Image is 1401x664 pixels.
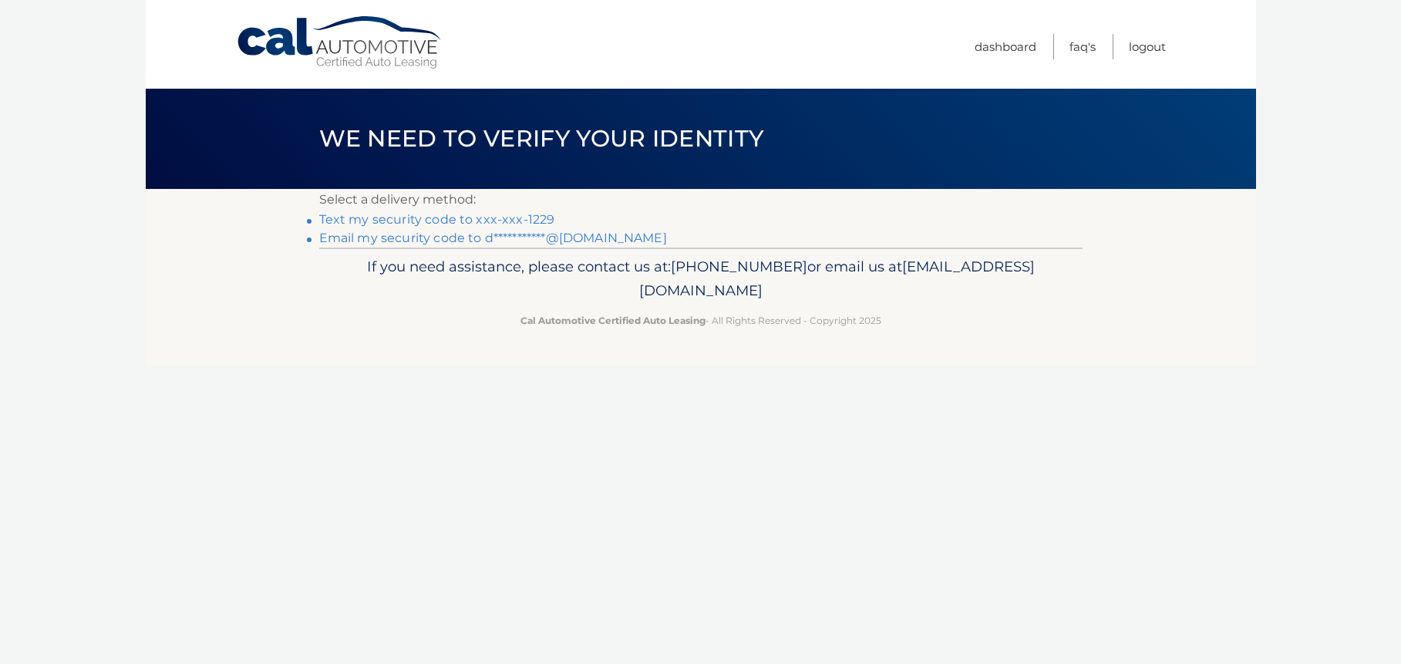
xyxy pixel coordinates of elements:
[319,189,1083,211] p: Select a delivery method:
[236,15,444,70] a: Cal Automotive
[329,254,1073,304] p: If you need assistance, please contact us at: or email us at
[1069,34,1096,59] a: FAQ's
[975,34,1036,59] a: Dashboard
[520,315,706,326] strong: Cal Automotive Certified Auto Leasing
[671,258,807,275] span: [PHONE_NUMBER]
[319,212,555,227] a: Text my security code to xxx-xxx-1229
[1129,34,1166,59] a: Logout
[329,312,1073,329] p: - All Rights Reserved - Copyright 2025
[319,124,764,153] span: We need to verify your identity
